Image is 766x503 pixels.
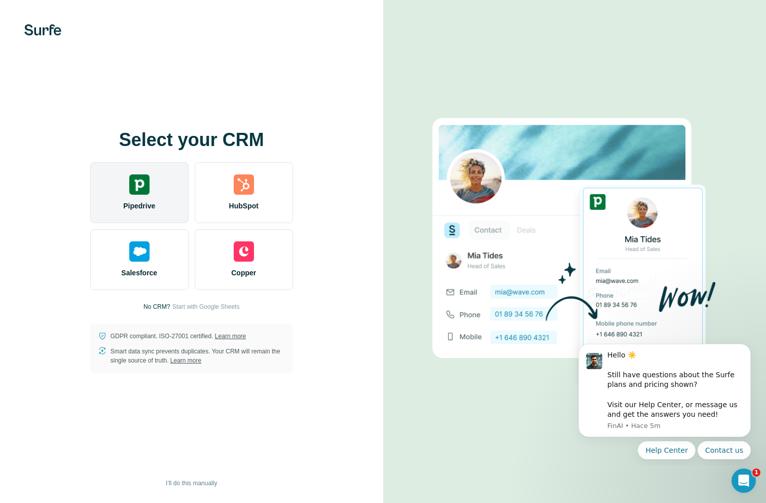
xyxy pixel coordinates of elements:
[90,130,293,150] h1: Select your CRM
[172,302,240,311] button: Start with Google Sheets
[752,469,760,477] span: 1
[563,335,766,465] iframe: Intercom notifications mensaje
[234,241,254,262] img: copper's logo
[432,101,716,402] img: PIPEDRIVE image
[159,476,224,491] button: I’ll do this manually
[123,201,155,211] span: Pipedrive
[24,24,61,35] img: Surfe's logo
[111,347,285,365] p: Smart data sync prevents duplicates. Your CRM will remain the single source of truth.
[166,479,217,488] span: I’ll do this manually
[121,268,157,278] span: Salesforce
[215,333,246,340] a: Learn more
[143,302,170,311] p: No CRM?
[129,174,150,195] img: pipedrive's logo
[732,469,756,493] iframe: Intercom live chat
[111,332,246,341] p: GDPR compliant. ISO-27001 certified.
[129,241,150,262] img: salesforce's logo
[234,174,254,195] img: hubspot's logo
[170,357,201,364] a: Learn more
[231,268,256,278] span: Copper
[229,201,259,211] span: HubSpot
